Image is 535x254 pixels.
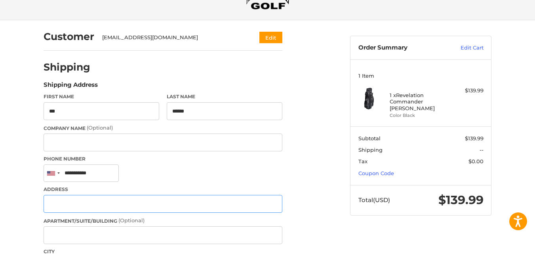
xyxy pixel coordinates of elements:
[452,87,484,95] div: $139.99
[44,93,159,100] label: First Name
[87,124,113,131] small: (Optional)
[358,196,390,204] span: Total (USD)
[358,158,367,164] span: Tax
[390,112,450,119] li: Color Black
[390,92,450,111] h4: 1 x Revelation Commander [PERSON_NAME]
[44,186,282,193] label: Address
[358,170,394,176] a: Coupon Code
[358,73,484,79] h3: 1 Item
[118,217,145,223] small: (Optional)
[102,34,244,42] div: [EMAIL_ADDRESS][DOMAIN_NAME]
[480,147,484,153] span: --
[468,158,484,164] span: $0.00
[358,135,381,141] span: Subtotal
[259,32,282,43] button: Edit
[44,61,90,73] h2: Shipping
[438,193,484,207] span: $139.99
[470,233,535,254] iframe: Google Customer Reviews
[167,93,282,100] label: Last Name
[44,155,282,162] label: Phone Number
[44,80,98,93] legend: Shipping Address
[465,135,484,141] span: $139.99
[44,124,282,132] label: Company Name
[44,31,94,43] h2: Customer
[444,44,484,52] a: Edit Cart
[44,165,62,182] div: United States: +1
[44,217,282,225] label: Apartment/Suite/Building
[358,44,444,52] h3: Order Summary
[358,147,383,153] span: Shipping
